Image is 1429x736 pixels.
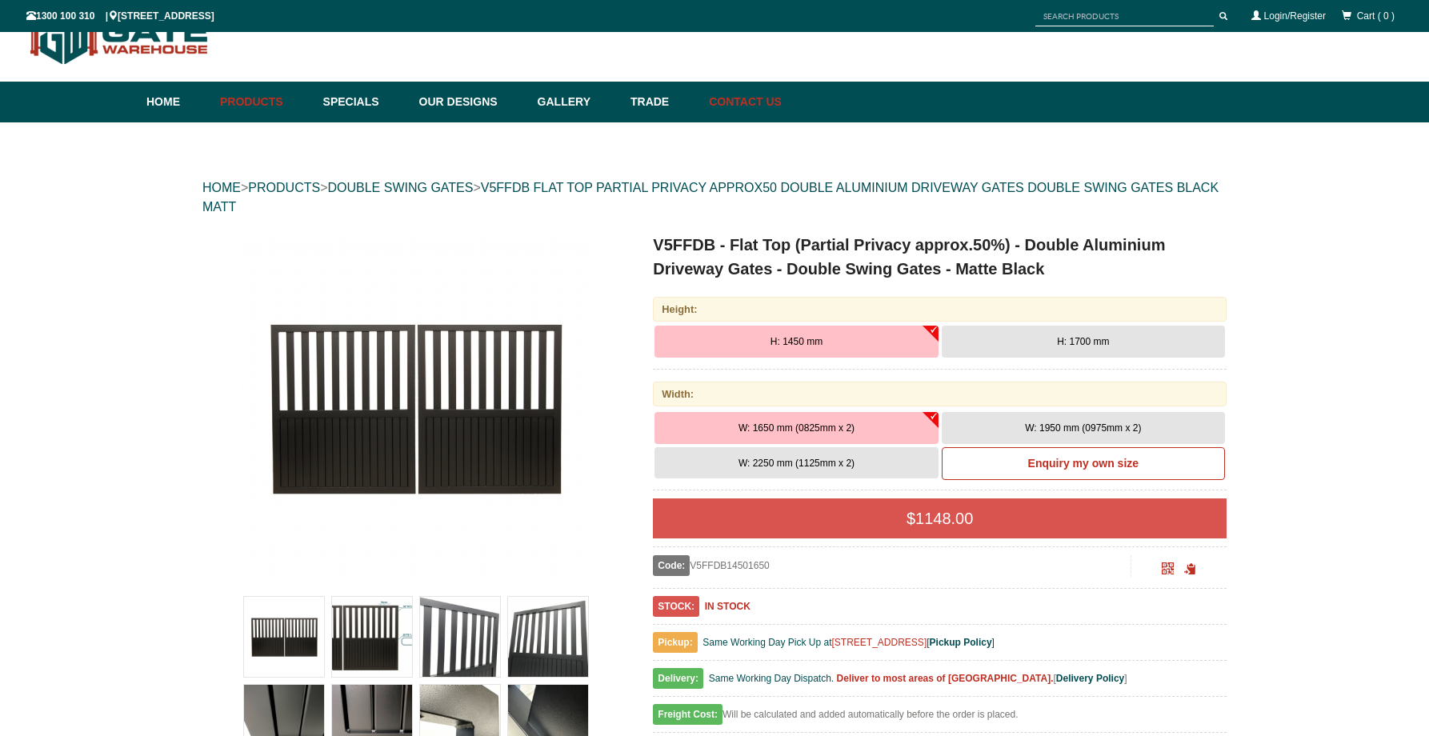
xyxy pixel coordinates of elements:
button: W: 1950 mm (0975mm x 2) [942,412,1225,444]
b: Deliver to most areas of [GEOGRAPHIC_DATA]. [837,673,1054,684]
input: SEARCH PRODUCTS [1035,6,1214,26]
a: Trade [622,82,701,122]
b: IN STOCK [705,601,751,612]
div: $ [653,498,1227,538]
span: Same Working Day Pick Up at [ ] [702,637,995,648]
div: Will be calculated and added automatically before the order is placed. [653,705,1227,733]
a: Enquiry my own size [942,447,1225,481]
img: V5FFDB - Flat Top (Partial Privacy approx.50%) - Double Aluminium Driveway Gates - Double Swing G... [508,597,588,677]
img: V5FFDB - Flat Top (Partial Privacy approx.50%) - Double Aluminium Driveway Gates - Double Swing G... [240,233,592,585]
span: H: 1450 mm [771,336,823,347]
span: Freight Cost: [653,704,723,725]
span: H: 1700 mm [1057,336,1109,347]
b: Enquiry my own size [1028,457,1139,470]
span: Delivery: [653,668,703,689]
a: PRODUCTS [248,181,320,194]
span: 1148.00 [915,510,973,527]
div: Height: [653,297,1227,322]
a: Our Designs [411,82,530,122]
a: DOUBLE SWING GATES [327,181,473,194]
span: W: 2250 mm (1125mm x 2) [739,458,855,469]
a: Home [146,82,212,122]
a: Contact Us [701,82,782,122]
span: Cart ( 0 ) [1357,10,1395,22]
div: [ ] [653,669,1227,697]
div: Width: [653,382,1227,406]
a: Pickup Policy [930,637,992,648]
a: Login/Register [1264,10,1326,22]
img: V5FFDB - Flat Top (Partial Privacy approx.50%) - Double Aluminium Driveway Gates - Double Swing G... [420,597,500,677]
span: Code: [653,555,690,576]
span: Same Working Day Dispatch. [709,673,835,684]
span: 1300 100 310 | [STREET_ADDRESS] [26,10,214,22]
span: W: 1950 mm (0975mm x 2) [1025,422,1141,434]
img: V5FFDB - Flat Top (Partial Privacy approx.50%) - Double Aluminium Driveway Gates - Double Swing G... [332,597,412,677]
a: Products [212,82,315,122]
h1: V5FFDB - Flat Top (Partial Privacy approx.50%) - Double Aluminium Driveway Gates - Double Swing G... [653,233,1227,281]
button: W: 2250 mm (1125mm x 2) [654,447,938,479]
a: Gallery [530,82,622,122]
button: H: 1700 mm [942,326,1225,358]
a: HOME [202,181,241,194]
span: STOCK: [653,596,699,617]
a: Delivery Policy [1056,673,1124,684]
button: W: 1650 mm (0825mm x 2) [654,412,938,444]
iframe: LiveChat chat widget [1109,308,1429,680]
div: V5FFDB14501650 [653,555,1131,576]
a: [STREET_ADDRESS] [832,637,927,648]
div: > > > [202,162,1227,233]
span: W: 1650 mm (0825mm x 2) [739,422,855,434]
a: V5FFDB FLAT TOP PARTIAL PRIVACY APPROX50 DOUBLE ALUMINIUM DRIVEWAY GATES DOUBLE SWING GATES BLACK... [202,181,1219,214]
button: H: 1450 mm [654,326,938,358]
a: Specials [315,82,411,122]
img: V5FFDB - Flat Top (Partial Privacy approx.50%) - Double Aluminium Driveway Gates - Double Swing G... [244,597,324,677]
a: V5FFDB - Flat Top (Partial Privacy approx.50%) - Double Aluminium Driveway Gates - Double Swing G... [204,233,627,585]
span: Pickup: [653,632,697,653]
